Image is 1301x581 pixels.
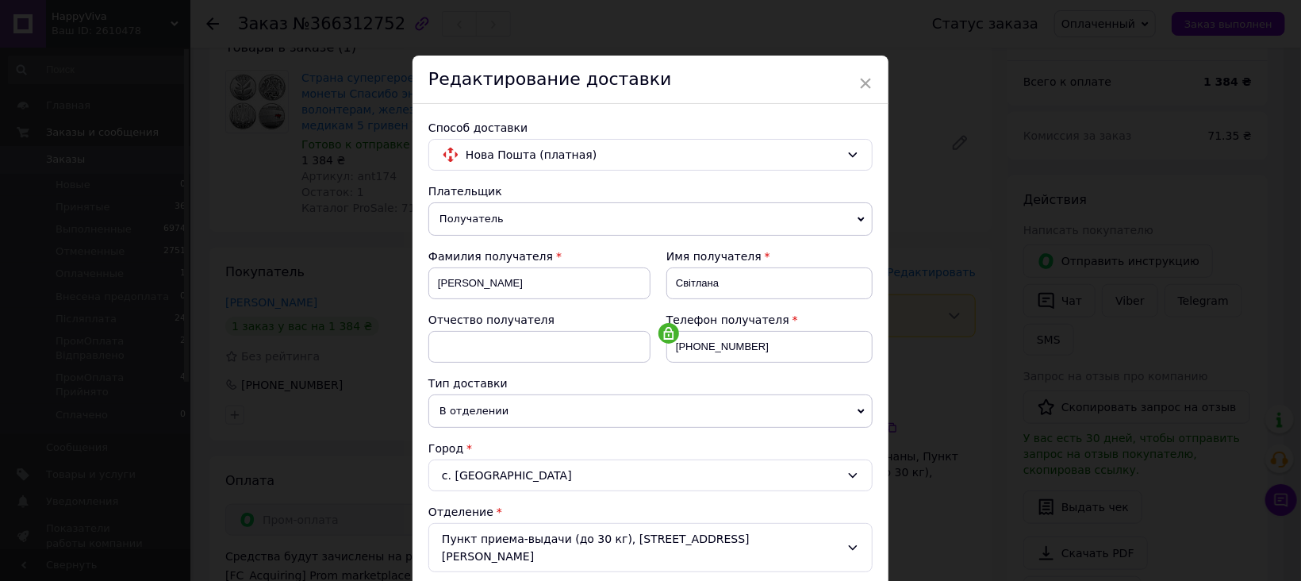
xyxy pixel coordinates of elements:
[466,146,840,164] span: Нова Пошта (платная)
[666,250,762,263] span: Имя получателя
[428,250,553,263] span: Фамилия получателя
[428,120,873,136] div: Способ доставки
[428,394,873,428] span: В отделении
[428,202,873,236] span: Получатель
[428,460,873,491] div: с. [GEOGRAPHIC_DATA]
[428,377,508,390] span: Тип доставки
[428,185,502,198] span: Плательщик
[666,314,789,326] span: Телефон получателя
[428,504,873,520] div: Отделение
[428,441,873,456] div: Город
[428,523,873,572] div: Пункт приема-выдачи (до 30 кг), [STREET_ADDRESS][PERSON_NAME]
[428,314,555,326] span: Отчество получателя
[666,331,873,363] input: +380
[858,70,873,97] span: ×
[413,56,888,104] div: Редактирование доставки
